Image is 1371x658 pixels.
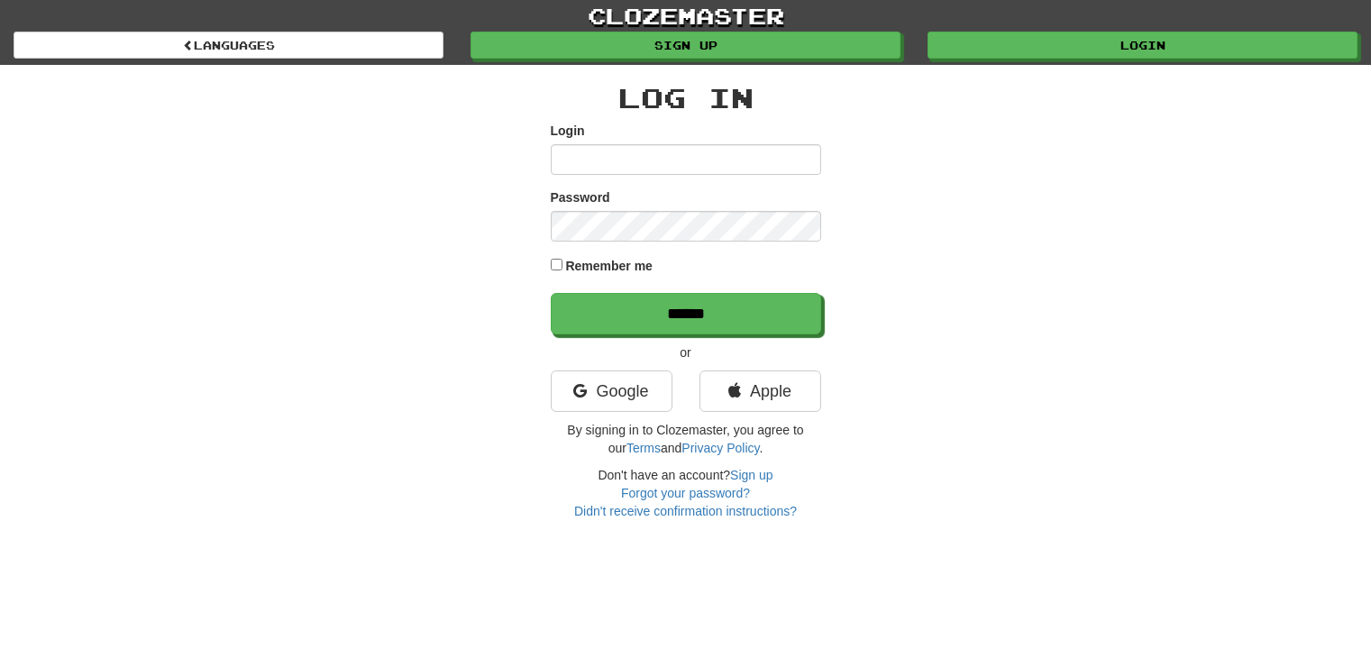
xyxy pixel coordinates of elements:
[551,188,610,206] label: Password
[626,441,661,455] a: Terms
[928,32,1357,59] a: Login
[551,83,821,113] h2: Log In
[574,504,797,518] a: Didn't receive confirmation instructions?
[699,370,821,412] a: Apple
[730,468,772,482] a: Sign up
[551,421,821,457] p: By signing in to Clozemaster, you agree to our and .
[621,486,750,500] a: Forgot your password?
[14,32,443,59] a: Languages
[551,466,821,520] div: Don't have an account?
[471,32,900,59] a: Sign up
[681,441,759,455] a: Privacy Policy
[565,257,653,275] label: Remember me
[551,370,672,412] a: Google
[551,122,585,140] label: Login
[551,343,821,361] p: or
